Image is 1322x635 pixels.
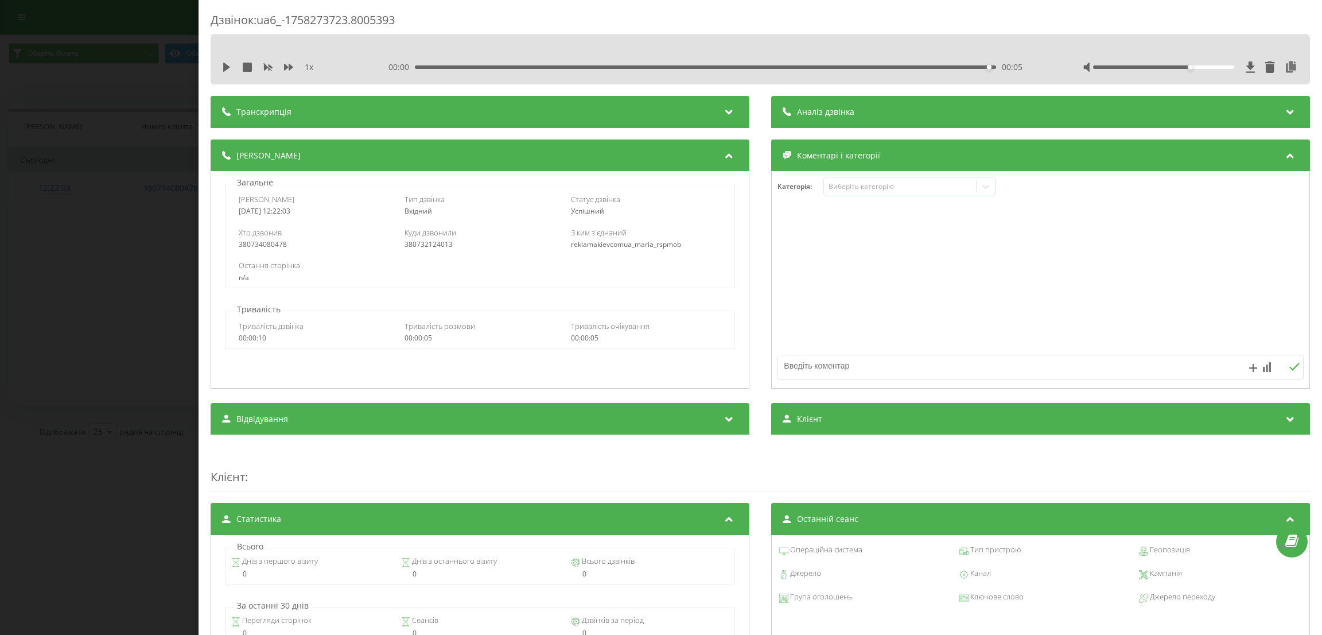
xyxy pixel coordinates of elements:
[1002,61,1022,73] span: 00:05
[797,413,822,425] span: Клієнт
[231,570,389,578] div: 0
[968,591,1023,603] span: Ключове слово
[238,260,300,270] span: Остання сторінка
[570,570,728,578] div: 0
[405,334,555,342] div: 00:00:05
[236,413,288,425] span: Відвідування
[405,321,475,331] span: Тривалість розмови
[788,591,852,603] span: Група оголошень
[236,513,281,525] span: Статистика
[405,194,445,204] span: Тип дзвінка
[211,446,1310,491] div: :
[236,106,291,118] span: Транскрипція
[410,556,497,567] span: Днів з останнього візиту
[238,194,294,204] span: [PERSON_NAME]
[238,227,281,238] span: Хто дзвонив
[1148,591,1215,603] span: Джерело переходу
[211,12,1310,34] div: Дзвінок : ua6_-1758273723.8005393
[405,206,432,216] span: Вхідний
[410,615,438,626] span: Сеансів
[211,469,245,485] span: Клієнт
[305,61,313,73] span: 1 x
[788,568,821,579] span: Джерело
[238,274,721,282] div: n/a
[238,334,389,342] div: 00:00:10
[236,150,301,161] span: [PERSON_NAME]
[570,334,721,342] div: 00:00:05
[570,194,620,204] span: Статус дзвінка
[238,241,389,249] div: 380734080478
[570,227,626,238] span: З ким з'єднаний
[570,321,649,331] span: Тривалість очікування
[405,241,555,249] div: 380732124013
[1148,568,1182,579] span: Кампанія
[797,513,858,525] span: Останній сеанс
[234,304,283,315] p: Тривалість
[987,65,991,69] div: Accessibility label
[777,183,823,191] h4: Категорія :
[1188,65,1192,69] div: Accessibility label
[968,568,990,579] span: Канал
[238,207,389,215] div: [DATE] 12:22:03
[580,615,643,626] span: Дзвінків за період
[570,206,604,216] span: Успішний
[828,182,971,191] div: Виберіть категорію
[405,227,456,238] span: Куди дзвонили
[238,321,303,331] span: Тривалість дзвінка
[580,556,634,567] span: Всього дзвінків
[240,615,312,626] span: Перегляди сторінок
[797,106,854,118] span: Аналіз дзвінка
[788,544,862,556] span: Операційна система
[968,544,1020,556] span: Тип пристрою
[797,150,880,161] span: Коментарі і категорії
[388,61,415,73] span: 00:00
[240,556,318,567] span: Днів з першого візиту
[234,177,276,188] p: Загальне
[234,541,266,552] p: Всього
[570,241,721,249] div: reklamakievcomua_maria_rspmob
[401,570,559,578] div: 0
[1148,544,1190,556] span: Геопозиція
[234,600,312,611] p: За останні 30 днів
